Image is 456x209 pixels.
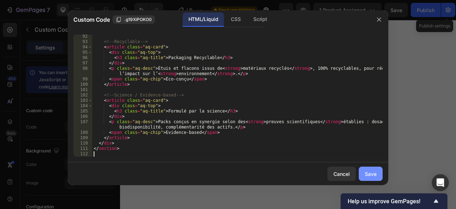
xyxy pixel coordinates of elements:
div: 93 [73,39,92,45]
button: Save [359,167,383,181]
div: 111 [73,146,92,151]
div: 99 [73,77,92,82]
span: .g19XiPOKO0 [124,16,152,23]
div: 96 [73,55,92,61]
button: Cancel [327,167,356,181]
div: Script [248,12,273,27]
div: 110 [73,141,92,146]
div: CSS [225,12,246,27]
div: 107 [73,119,92,130]
div: 97 [73,61,92,66]
div: 100 [73,82,92,87]
span: Custom Code [73,15,110,24]
div: 108 [73,130,92,135]
button: .g19XiPOKO0 [113,15,155,24]
div: HTML/Liquid [183,12,224,27]
div: Cancel [333,170,350,178]
div: 102 [73,93,92,98]
button: Show survey - Help us improve GemPages! [348,197,440,205]
div: 106 [73,114,92,119]
div: 95 [73,50,92,55]
div: 103 [73,98,92,103]
div: 105 [73,109,92,114]
div: Save [365,170,377,178]
div: Open Intercom Messenger [432,174,449,191]
div: 109 [73,135,92,141]
div: 101 [73,87,92,93]
div: 104 [73,103,92,109]
span: Help us improve GemPages! [348,198,432,205]
div: 92 [73,34,92,39]
div: 94 [73,45,92,50]
div: 112 [73,151,92,157]
div: 98 [73,66,92,77]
